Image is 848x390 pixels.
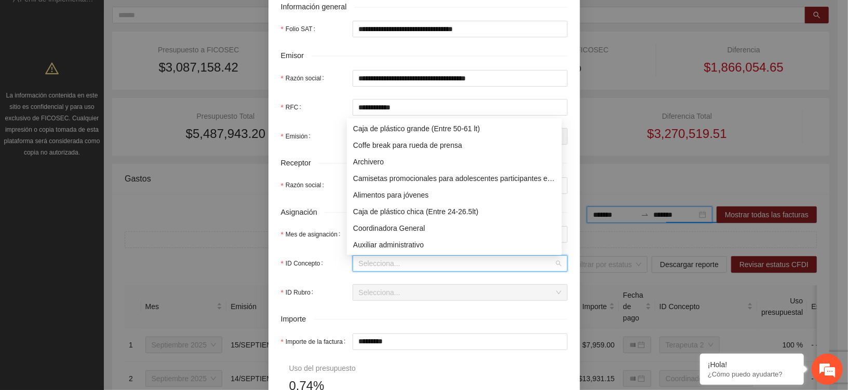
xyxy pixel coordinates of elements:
[347,236,562,253] div: Auxiliar administrativo
[281,313,314,325] span: Importe
[353,239,556,250] div: Auxiliar administrativo
[347,203,562,220] div: Caja de plástico chica (Entre 24-26.5lt)
[353,70,568,87] input: Razón social:
[170,5,195,30] div: Minimizar ventana de chat en vivo
[54,53,174,66] div: Chatee con nosotros ahora
[347,220,562,236] div: Coordinadora General
[281,70,329,87] label: Razón social:
[281,157,319,169] span: Receptor
[281,333,350,350] label: Importe de la factura:
[281,50,312,62] span: Emisor
[353,21,568,37] input: Folio SAT:
[708,360,796,369] div: ¡Hola!
[281,284,318,301] label: ID Rubro:
[353,222,556,234] div: Coordinadora General
[708,370,796,378] p: ¿Cómo puedo ayudarte?
[353,334,567,350] input: Importe de la factura:
[353,173,556,184] div: Camisetas promocionales para adolescentes participantes en Veraneada y Proyectos juveniles
[289,363,356,374] div: Uso del presupuesto
[281,128,315,145] label: Emisión:
[347,137,562,154] div: Coffe break para rueda de prensa
[353,140,556,151] div: Coffe break para rueda de prensa
[359,256,554,271] input: ID Concepto:
[281,1,355,13] span: Información general
[353,156,556,168] div: Archivero
[281,177,329,194] label: Razón social:
[353,206,556,217] div: Caja de plástico chica (Entre 24-26.5lt)
[347,187,562,203] div: Alimentos para jóvenes
[353,189,556,201] div: Alimentos para jóvenes
[281,255,328,272] label: ID Concepto:
[353,99,568,116] input: RFC:
[347,120,562,137] div: Caja de plástico grande (Entre 50-61 lt)
[281,99,305,116] label: RFC:
[281,226,345,243] label: Mes de asignación:
[5,283,198,319] textarea: Escriba su mensaje y pulse “Intro”
[347,170,562,187] div: Camisetas promocionales para adolescentes participantes en Veraneada y Proyectos juveniles
[353,123,556,134] div: Caja de plástico grande (Entre 50-61 lt)
[281,21,320,37] label: Folio SAT:
[281,206,325,218] span: Asignación
[60,138,143,243] span: Estamos en línea.
[347,154,562,170] div: Archivero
